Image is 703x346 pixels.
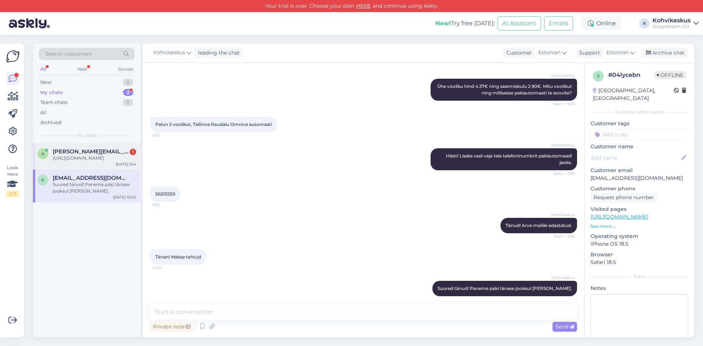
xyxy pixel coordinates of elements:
[435,19,495,28] div: Try free [DATE]:
[39,64,47,74] div: All
[591,174,688,182] p: [EMAIL_ADDRESS][DOMAIN_NAME]
[53,175,129,181] span: Kristikirsip@gmail.com
[547,234,575,239] span: Seen ✓ 9:59
[591,154,680,162] input: Add name
[123,99,133,106] div: 0
[591,185,688,193] p: Customer phone
[591,213,648,220] a: [URL][DOMAIN_NAME]
[41,177,45,183] span: K
[591,223,688,230] p: See more ...
[547,297,575,302] span: 10:02
[155,191,175,197] span: 56201250
[40,109,47,116] div: All
[498,16,541,30] button: AI Assistant
[155,122,272,127] span: Palun 2 voolikut, Tallinna Raudalu Omniva automaati
[591,109,688,115] div: Customer information
[591,274,688,280] div: Extra
[547,171,575,176] span: Seen ✓ 9:56
[576,49,600,57] div: Support
[123,79,133,86] div: 0
[654,71,686,79] span: Offline
[591,205,688,213] p: Visited pages
[608,71,654,79] div: # 04lycebn
[547,212,575,217] span: Kohvikeskus
[591,129,688,140] input: Add a tag
[591,240,688,248] p: iPhone OS 18.5
[641,48,688,58] div: Archive chat
[40,99,67,106] div: Team chats
[652,23,691,29] div: Joogiekspert OÜ
[116,161,136,167] div: [DATE] 9:14
[77,132,97,139] span: My chats
[544,16,573,30] button: Emails
[437,83,573,96] span: Ühe vooliku hind 4.37€ ning saatmiskulu 2.90€. Mitu voolikut ning millisesse pakiautomaati te soo...
[76,64,89,74] div: Web
[6,49,20,63] img: Askly Logo
[652,18,691,23] div: Kohvikeskus
[555,323,574,330] span: Send
[53,181,136,194] div: Suured tänud! Paneme paki tänase jooksul [PERSON_NAME].
[652,18,699,29] a: KohvikeskusJoogiekspert OÜ
[155,254,201,260] span: Tänan! Makse tehtud
[547,101,575,107] span: Seen ✓ 9:55
[591,167,688,174] p: Customer email
[547,275,575,280] span: Kohvikeskus
[40,79,51,86] div: New
[153,49,185,57] span: Kohvikeskus
[438,286,572,291] span: Suured tänud! Paneme paki tänase jooksul [PERSON_NAME].
[591,120,688,127] p: Customer tags
[506,223,572,228] span: Tänud! Arve meilile edastatud.
[591,193,657,202] div: Request phone number
[150,322,193,332] div: Private note
[40,89,63,96] div: My chats
[53,155,136,161] div: [URL][DOMAIN_NAME]
[40,119,62,126] div: Archived
[597,73,600,79] span: 0
[123,89,133,96] div: 2
[503,49,532,57] div: Customer
[117,64,135,74] div: Socials
[152,202,180,208] span: 9:56
[591,258,688,266] p: Safari 18.5
[152,265,180,271] span: 10:02
[6,164,19,197] div: Look Here
[6,191,19,197] div: 2 / 3
[45,50,92,58] span: Search customers
[195,49,240,57] div: leading the chat
[41,151,45,156] span: a
[354,3,373,9] a: HERE
[591,232,688,240] p: Operating system
[591,284,688,292] p: Notes
[113,194,136,200] div: [DATE] 10:02
[591,251,688,258] p: Browser
[593,87,674,102] div: [GEOGRAPHIC_DATA], [GEOGRAPHIC_DATA]
[435,20,451,27] b: New!
[547,142,575,148] span: Kohvikeskus
[591,143,688,150] p: Customer name
[130,149,136,155] div: 1
[152,133,180,138] span: 9:55
[547,73,575,78] span: Kohvikeskus
[538,49,561,57] span: Estonian
[446,153,573,165] span: Hästi! Lisaks veel vaja teie telefoninumbrit pakiautomaadi jaoks.
[606,49,629,57] span: Estonian
[53,148,129,155] span: allan@expressline.ee
[639,18,650,29] div: K
[582,17,622,30] div: Online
